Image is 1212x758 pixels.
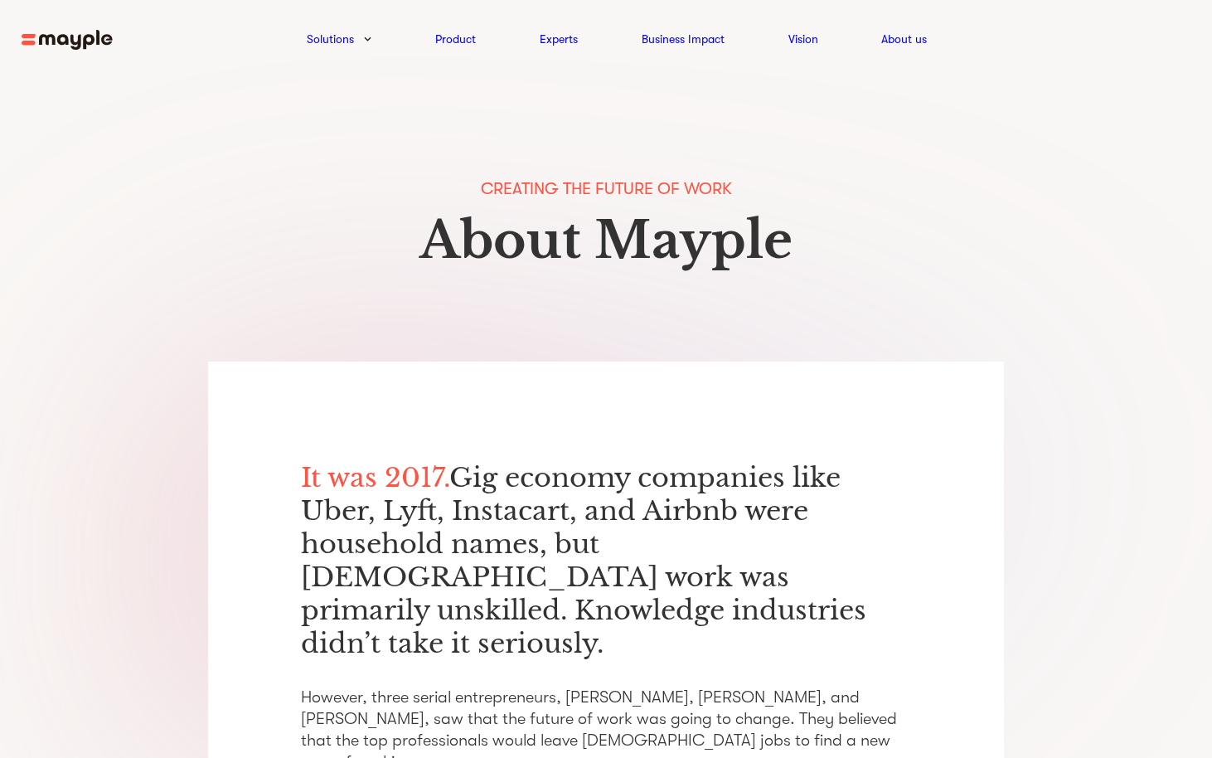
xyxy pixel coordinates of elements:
[364,36,371,41] img: arrow-down
[301,461,449,494] span: It was 2017.
[435,29,476,49] a: Product
[788,29,818,49] a: Vision
[642,29,725,49] a: Business Impact
[301,461,911,660] p: Gig economy companies like Uber, Lyft, Instacart, and Airbnb were household names, but [DEMOGRAPH...
[540,29,578,49] a: Experts
[22,30,113,51] img: mayple-logo
[307,29,354,49] a: Solutions
[881,29,927,49] a: About us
